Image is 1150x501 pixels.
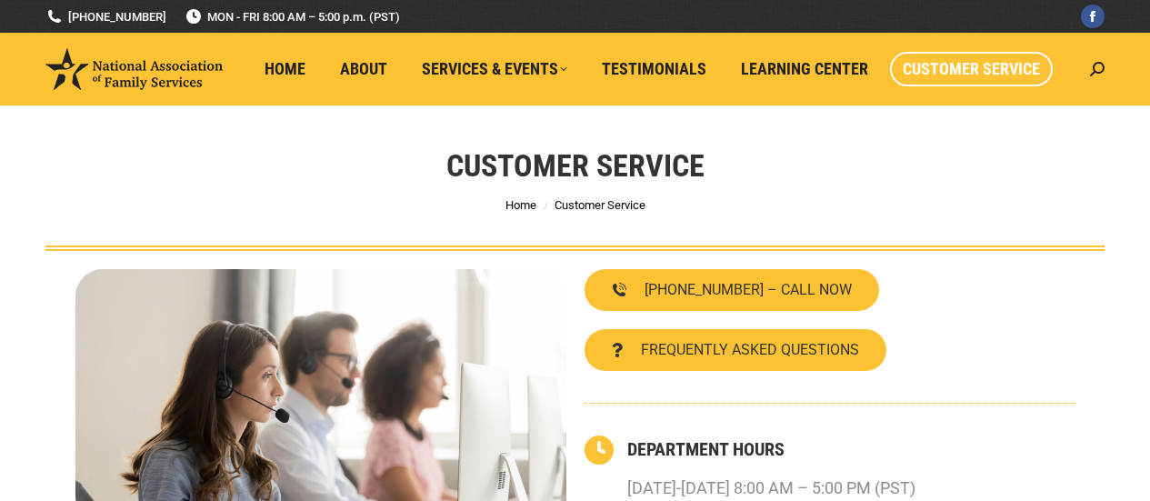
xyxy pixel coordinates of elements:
span: Learning Center [741,59,868,79]
a: Home [252,52,318,86]
h1: Customer Service [446,145,705,185]
a: [PHONE_NUMBER] [45,8,166,25]
a: FREQUENTLY ASKED QUESTIONS [585,329,886,371]
span: Customer Service [555,198,645,212]
a: Customer Service [890,52,1053,86]
img: National Association of Family Services [45,48,223,90]
a: DEPARTMENT HOURS [627,438,785,460]
span: About [340,59,387,79]
span: Home [265,59,305,79]
a: Facebook page opens in new window [1081,5,1105,28]
a: [PHONE_NUMBER] – CALL NOW [585,269,879,311]
span: MON - FRI 8:00 AM – 5:00 p.m. (PST) [185,8,400,25]
a: Learning Center [728,52,881,86]
span: FREQUENTLY ASKED QUESTIONS [641,343,859,357]
span: [PHONE_NUMBER] – CALL NOW [645,283,852,297]
a: About [327,52,400,86]
a: Testimonials [589,52,719,86]
span: Testimonials [602,59,706,79]
span: Services & Events [422,59,567,79]
a: Home [505,198,536,212]
span: Customer Service [903,59,1040,79]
